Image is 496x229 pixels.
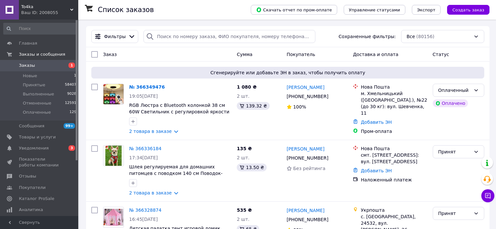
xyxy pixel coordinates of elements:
[412,5,441,15] button: Экспорт
[129,190,172,195] a: 2 товара в заказе
[438,87,471,94] div: Оплаченный
[68,63,75,68] span: 1
[237,146,252,151] span: 135 ₴
[74,73,76,79] span: 1
[452,7,484,12] span: Создать заказ
[438,210,471,217] div: Принят
[23,73,37,79] span: Новые
[129,84,165,90] a: № 366349476
[65,82,76,88] span: 58407
[129,146,161,151] a: № 366336184
[103,52,117,57] span: Заказ
[94,69,482,76] span: Сгенерируйте или добавьте ЭН в заказ, чтобы получить оплату
[251,5,337,15] button: Скачать отчет по пром-оплате
[23,91,54,97] span: Выполненные
[293,104,306,109] span: 100%
[287,94,328,99] span: [PHONE_NUMBER]
[293,166,325,171] span: Без рейтинга
[98,6,154,14] h1: Список заказов
[237,52,252,57] span: Сумма
[21,4,70,10] span: To4ka
[129,93,158,99] span: 19:05[DATE]
[103,207,124,228] a: Фото товару
[129,129,172,134] a: 2 товара в заказе
[353,52,398,57] span: Доставка и оплата
[143,30,315,43] input: Поиск по номеру заказа, ФИО покупателя, номеру телефона, Email, номеру накладной
[103,145,124,166] a: Фото товару
[441,7,489,12] a: Создать заказ
[361,90,427,116] div: м. Хмельницький ([GEOGRAPHIC_DATA].), №22 (до 30 кг): вул. Шевченка, 11
[237,84,257,90] span: 1 080 ₴
[237,164,266,171] div: 13.50 ₴
[433,99,468,107] div: Оплачено
[129,155,158,160] span: 17:34[DATE]
[19,63,35,68] span: Заказы
[361,152,427,165] div: смт. [STREET_ADDRESS]: вул. [STREET_ADDRESS]
[19,51,65,57] span: Заказы и сообщения
[361,128,427,135] div: Пром-оплата
[287,52,315,57] span: Покупатель
[67,91,76,97] span: 9028
[416,34,434,39] span: (80156)
[344,5,405,15] button: Управление статусами
[65,100,76,106] span: 12591
[237,155,249,160] span: 2 шт.
[69,109,76,115] span: 129
[23,109,51,115] span: Оплаченные
[19,134,56,140] span: Товары и услуги
[19,207,43,213] span: Аналитика
[104,33,126,40] span: Фильтры
[19,156,60,168] span: Показатели работы компании
[361,207,427,213] div: Укрпошта
[417,7,435,12] span: Экспорт
[103,84,124,104] img: Фото товару
[407,33,415,40] span: Все
[287,217,328,222] span: [PHONE_NUMBER]
[237,93,249,99] span: 2 шт.
[338,33,396,40] span: Сохраненные фильтры:
[64,123,75,129] span: 99+
[129,217,158,222] span: 16:45[DATE]
[237,208,252,213] span: 535 ₴
[105,146,122,166] img: Фото товару
[481,189,494,202] button: Чат с покупателем
[19,196,54,202] span: Каталог ProSale
[361,84,427,90] div: Нова Пошта
[237,217,249,222] span: 2 шт.
[68,145,75,151] span: 3
[287,84,324,91] a: [PERSON_NAME]
[23,82,45,88] span: Принятые
[23,100,51,106] span: Отмененные
[256,7,332,13] span: Скачать отчет по пром-оплате
[19,123,44,129] span: Сообщения
[19,173,36,179] span: Отзывы
[361,177,427,183] div: Наложенный платеж
[103,209,124,225] img: Фото товару
[438,148,471,155] div: Принят
[447,5,489,15] button: Создать заказ
[3,23,77,35] input: Поиск
[287,146,324,152] a: [PERSON_NAME]
[361,145,427,152] div: Нова Пошта
[129,164,222,189] a: Шлея регулируемая для домашних питомцев с поводком 140 см Поводок-шлея Стильная шлейка поводок ре...
[21,10,78,16] div: Ваш ID: 2008055
[19,40,37,46] span: Главная
[433,52,449,57] span: Статус
[287,155,328,161] span: [PHONE_NUMBER]
[19,185,46,191] span: Покупатели
[361,168,392,173] a: Добавить ЭН
[287,207,324,214] a: [PERSON_NAME]
[361,120,392,125] a: Добавить ЭН
[129,208,161,213] a: № 366328874
[237,102,269,110] div: 139.32 ₴
[19,145,49,151] span: Уведомления
[103,84,124,105] a: Фото товару
[129,103,229,121] a: RGB Люстра с Bluetooth колонкой 38 см 60W Светильник с регулировкой яркости и блютуз колонкой GS-...
[349,7,400,12] span: Управление статусами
